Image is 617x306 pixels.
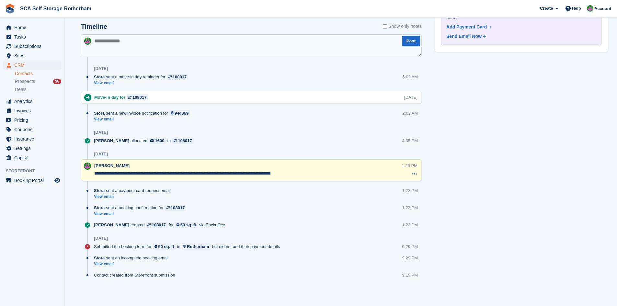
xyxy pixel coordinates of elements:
a: View email [94,211,189,217]
div: 9:19 PM [402,272,418,278]
div: created for via Backoffice [94,222,228,228]
a: 108017 [172,138,193,144]
a: menu [3,144,61,153]
img: Sarah Race [84,163,91,170]
div: Contact created from Storefront submission [94,272,178,278]
a: menu [3,42,61,51]
span: Home [14,23,53,32]
div: [DATE] [94,236,108,241]
div: sent a new invoice notification for [94,110,193,116]
div: 56 [53,79,61,84]
div: allocated to [94,138,197,144]
span: Create [540,5,553,12]
span: Prospects [15,78,35,85]
span: Booking Portal [14,176,53,185]
a: 108017 [127,94,148,100]
a: menu [3,134,61,143]
div: 1:23 PM [402,205,418,211]
div: 108017 [173,74,187,80]
a: menu [3,106,61,115]
div: [DATE] [94,130,108,135]
div: 50 sq. ft [180,222,196,228]
h2: Timeline [81,23,107,30]
div: 4:35 PM [402,138,418,144]
a: menu [3,176,61,185]
span: [PERSON_NAME] [94,163,130,168]
a: menu [3,51,61,60]
span: Stora [94,205,105,211]
div: 2:02 AM [402,110,418,116]
a: Deals [15,86,61,93]
div: sent a payment card request email [94,187,174,194]
a: Contacts [15,71,61,77]
div: [DATE] [94,66,108,71]
div: 1600 [155,138,165,144]
span: [PERSON_NAME] [94,138,129,144]
label: Show only notes [383,23,422,30]
a: menu [3,116,61,125]
div: 9:29 PM [402,244,418,250]
div: 1:26 PM [402,163,417,169]
a: menu [3,97,61,106]
a: Rotherham [182,244,211,250]
a: 1600 [149,138,166,144]
a: View email [94,261,172,267]
span: Stora [94,187,105,194]
span: Stora [94,74,105,80]
div: 50 sq. ft [158,244,174,250]
span: Settings [14,144,53,153]
button: Post [402,36,420,47]
div: 108017 [171,205,185,211]
div: 6:02 AM [402,74,418,80]
a: menu [3,23,61,32]
a: 50 sq. ft [175,222,198,228]
span: Account [594,6,611,12]
a: Prospects 56 [15,78,61,85]
a: 50 sq. ft [153,244,176,250]
span: Subscriptions [14,42,53,51]
div: sent a move-in day reminder for [94,74,191,80]
input: Show only notes [383,23,387,30]
div: 1:22 PM [402,222,418,228]
div: sent a booking confirmation for [94,205,189,211]
img: Sarah Race [84,38,91,45]
div: Submitted the booking form for in but did not add their payment details [94,244,283,250]
div: 944369 [175,110,189,116]
a: menu [3,32,61,41]
span: Invoices [14,106,53,115]
a: View email [94,117,193,122]
span: Deals [15,86,27,93]
span: Help [572,5,581,12]
span: Storefront [6,168,64,174]
img: Sarah Race [587,5,593,12]
div: 108017 [152,222,166,228]
a: Preview store [53,176,61,184]
span: Pricing [14,116,53,125]
a: 944369 [169,110,190,116]
div: [DATE] [94,152,108,157]
div: 108017 [132,94,146,100]
a: 108017 [165,205,186,211]
span: Stora [94,255,105,261]
a: 108017 [146,222,167,228]
a: menu [3,125,61,134]
span: Coupons [14,125,53,134]
a: Add Payment Card [446,24,593,30]
div: Rotherham [187,244,209,250]
div: Add Payment Card [446,24,487,30]
a: menu [3,153,61,162]
a: View email [94,194,174,199]
span: Sites [14,51,53,60]
a: View email [94,80,191,86]
span: CRM [14,61,53,70]
a: SCA Self Storage Rotherham [17,3,94,14]
span: Tasks [14,32,53,41]
div: 1:23 PM [402,187,418,194]
span: Analytics [14,97,53,106]
div: sent an incomplete booking email [94,255,172,261]
a: menu [3,61,61,70]
div: [DATE] [404,94,417,100]
div: 9:29 PM [402,255,418,261]
span: [PERSON_NAME] [94,222,129,228]
div: 108017 [178,138,192,144]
